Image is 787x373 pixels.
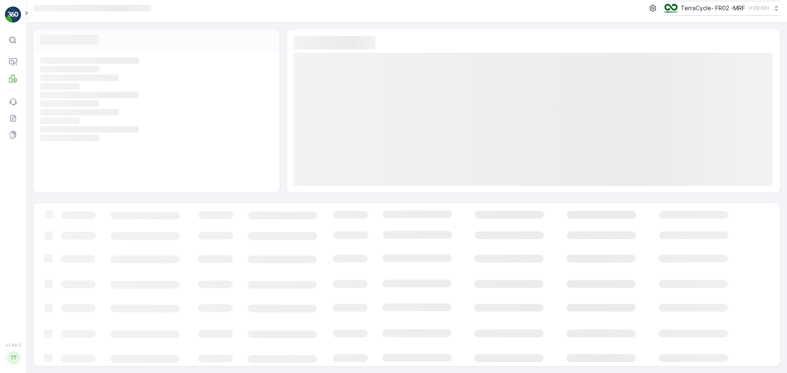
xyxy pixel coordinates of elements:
[664,4,678,13] img: terracycle.png
[748,5,769,11] p: ( +02:00 )
[5,7,21,23] img: logo
[7,351,20,364] div: TT
[5,349,21,366] button: TT
[681,4,745,12] p: TerraCycle- FR02 -MRF
[5,343,21,348] span: v 1.49.3
[664,1,780,16] button: TerraCycle- FR02 -MRF(+02:00)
